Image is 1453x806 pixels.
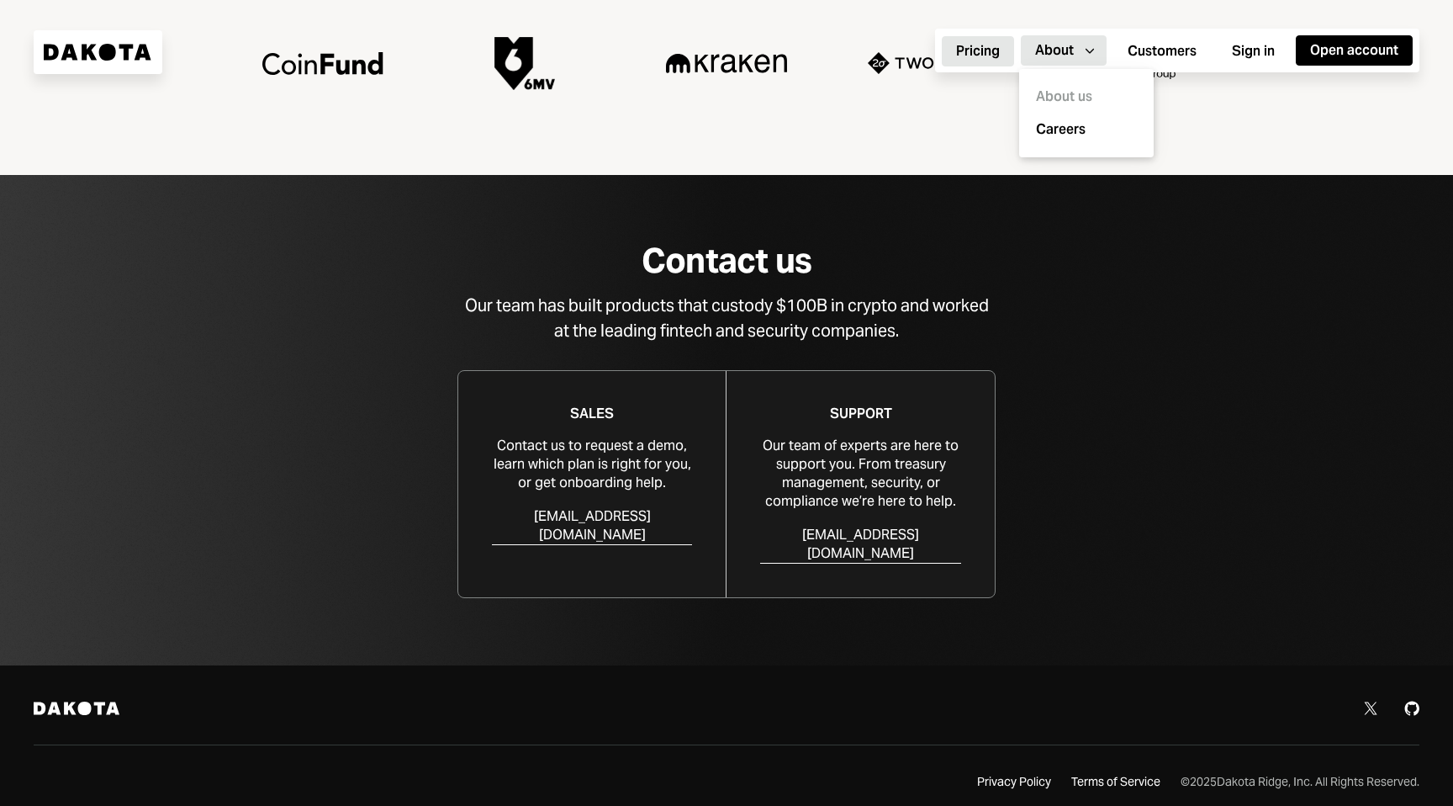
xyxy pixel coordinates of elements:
img: logo [868,52,989,74]
div: Contact us [642,242,811,279]
div: Contact us to request a demo, learn which plan is right for you, or get onboarding help. [492,437,692,492]
a: Pricing [942,34,1014,67]
img: logo [494,37,555,90]
button: Sign in [1218,36,1289,66]
a: Privacy Policy [977,772,1051,791]
img: logo [666,54,787,73]
div: Support [830,405,892,423]
a: Customers [1113,34,1211,67]
div: Our team of experts are here to support you. From treasury management, security, or compliance we... [760,437,961,511]
a: About us [1029,79,1144,114]
a: Careers [1036,120,1150,141]
a: Sign in [1218,34,1289,67]
div: Our team has built products that custody $100B in crypto and worked at the leading fintech and se... [457,293,996,343]
div: Privacy Policy [977,774,1051,791]
div: About us [1029,81,1144,114]
div: Sales [570,405,614,423]
div: [EMAIL_ADDRESS][DOMAIN_NAME] [492,507,692,544]
a: Terms of Service [1071,772,1160,791]
button: Pricing [942,36,1014,66]
img: logo [262,52,383,74]
a: [EMAIL_ADDRESS][DOMAIN_NAME] [492,506,692,545]
button: About [1021,35,1107,66]
div: About [1035,41,1074,60]
div: [EMAIL_ADDRESS][DOMAIN_NAME] [760,526,961,563]
button: Open account [1296,35,1413,66]
div: © 2025 Dakota Ridge, Inc. All Rights Reserved. [1181,774,1419,790]
button: Customers [1113,36,1211,66]
a: [EMAIL_ADDRESS][DOMAIN_NAME] [760,524,961,564]
div: Terms of Service [1071,774,1160,791]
